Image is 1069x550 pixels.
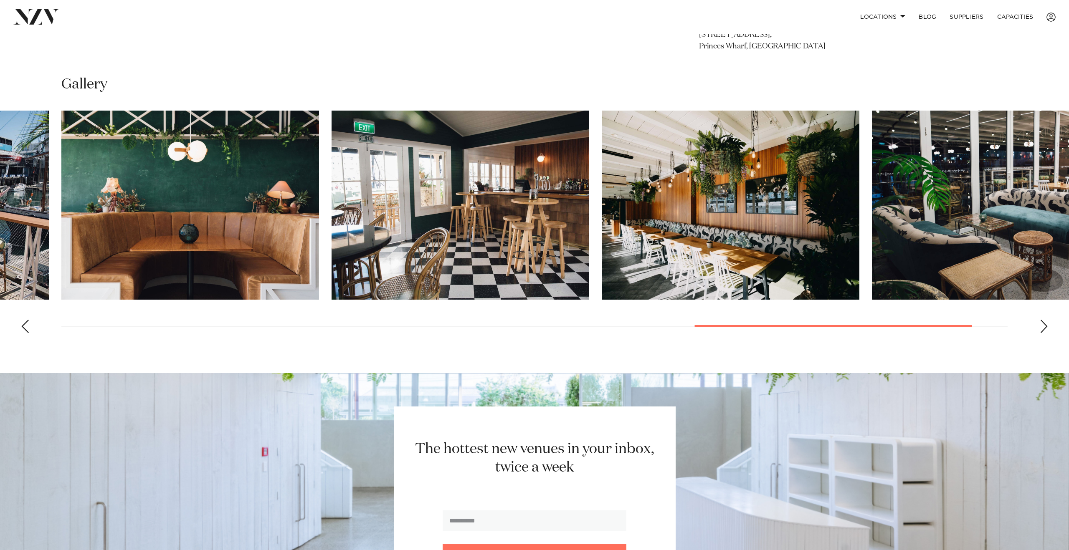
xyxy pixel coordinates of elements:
[61,111,319,300] swiper-slide: 9 / 12
[943,8,990,26] a: SUPPLIERS
[405,440,664,477] h2: The hottest new venues in your inbox, twice a week
[854,8,912,26] a: Locations
[61,75,107,94] h2: Gallery
[13,9,59,24] img: nzv-logo.png
[699,18,835,53] p: The [PERSON_NAME] Inn [STREET_ADDRESS], Princes Wharf, [GEOGRAPHIC_DATA]
[332,111,589,300] swiper-slide: 10 / 12
[912,8,943,26] a: BLOG
[602,111,859,300] swiper-slide: 11 / 12
[990,8,1040,26] a: Capacities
